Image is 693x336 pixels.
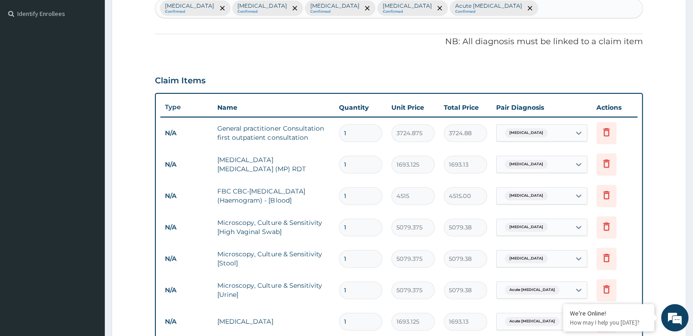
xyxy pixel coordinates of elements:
[160,282,213,299] td: N/A
[53,107,126,199] span: We're online!
[570,309,647,317] div: We're Online!
[505,254,548,263] span: [MEDICAL_DATA]
[237,2,287,10] p: [MEDICAL_DATA]
[160,125,213,142] td: N/A
[592,98,637,117] th: Actions
[160,219,213,236] td: N/A
[213,119,334,147] td: General practitioner Consultation first outpatient consultation
[505,317,560,326] span: Acute [MEDICAL_DATA]
[213,312,334,331] td: [MEDICAL_DATA]
[155,36,642,48] p: NB: All diagnosis must be linked to a claim item
[455,10,522,14] small: Confirmed
[160,188,213,204] td: N/A
[334,98,387,117] th: Quantity
[213,182,334,209] td: FBC CBC-[MEDICAL_DATA] (Haemogram) - [Blood]
[570,319,647,326] p: How may I help you today?
[310,10,359,14] small: Confirmed
[505,285,560,295] span: Acute [MEDICAL_DATA]
[310,2,359,10] p: [MEDICAL_DATA]
[505,160,548,169] span: [MEDICAL_DATA]
[213,276,334,304] td: Microscopy, Culture & Sensitivity [Urine]
[526,4,534,12] span: remove selection option
[291,4,299,12] span: remove selection option
[160,313,213,330] td: N/A
[47,51,153,63] div: Chat with us now
[382,2,431,10] p: [MEDICAL_DATA]
[218,4,226,12] span: remove selection option
[505,223,548,232] span: [MEDICAL_DATA]
[213,98,334,117] th: Name
[363,4,371,12] span: remove selection option
[436,4,444,12] span: remove selection option
[160,99,213,116] th: Type
[505,191,548,200] span: [MEDICAL_DATA]
[492,98,592,117] th: Pair Diagnosis
[165,10,214,14] small: Confirmed
[213,245,334,272] td: Microscopy, Culture & Sensitivity [Stool]
[160,156,213,173] td: N/A
[455,2,522,10] p: Acute [MEDICAL_DATA]
[439,98,492,117] th: Total Price
[505,128,548,137] span: [MEDICAL_DATA]
[149,5,171,26] div: Minimize live chat window
[5,232,174,264] textarea: Type your message and hit 'Enter'
[160,250,213,267] td: N/A
[17,46,37,68] img: d_794563401_company_1708531726252_794563401
[213,214,334,241] td: Microscopy, Culture & Sensitivity [High Vaginal Swab]
[155,76,205,86] h3: Claim Items
[213,151,334,178] td: [MEDICAL_DATA] [MEDICAL_DATA] (MP) RDT
[382,10,431,14] small: Confirmed
[165,2,214,10] p: [MEDICAL_DATA]
[387,98,439,117] th: Unit Price
[237,10,287,14] small: Confirmed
